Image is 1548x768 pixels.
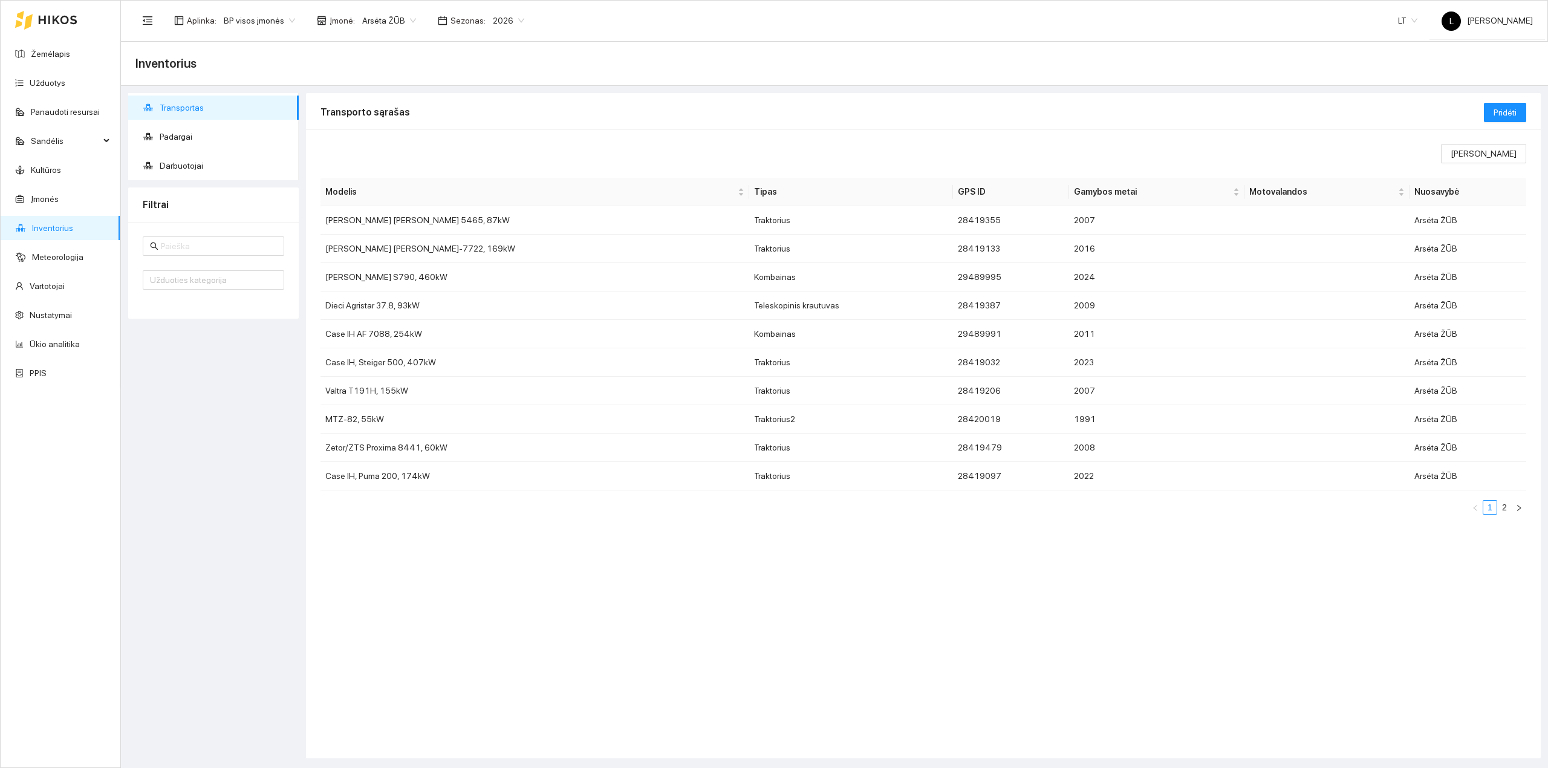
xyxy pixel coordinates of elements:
[1410,348,1526,377] td: Arsėta ŽŪB
[30,310,72,320] a: Nustatymai
[953,320,1068,348] td: 29489991
[1069,206,1244,235] td: 2007
[1451,147,1517,160] span: [PERSON_NAME]
[953,291,1068,320] td: 28419387
[1074,185,1231,198] span: Gamybos metai
[1410,405,1526,434] td: Arsėta ŽŪB
[1498,501,1511,514] a: 2
[1515,504,1523,512] span: right
[749,462,953,490] td: Traktorius
[953,462,1068,490] td: 28419097
[1069,348,1244,377] td: 2023
[1410,263,1526,291] td: Arsėta ŽŪB
[325,185,735,198] span: Modelis
[1244,178,1410,206] th: this column's title is Motovalandos,this column is sortable
[320,320,749,348] td: Case IH AF 7088, 254kW
[953,434,1068,462] td: 28419479
[953,178,1068,206] th: GPS ID
[320,291,749,320] td: Dieci Agristar 37.8, 93kW
[1483,500,1497,515] li: 1
[1441,144,1526,163] button: [PERSON_NAME]
[320,95,1484,129] div: Transporto sąrašas
[1442,16,1533,25] span: [PERSON_NAME]
[1069,462,1244,490] td: 2022
[160,96,289,120] span: Transportas
[749,377,953,405] td: Traktorius
[1468,500,1483,515] li: Atgal
[493,11,524,30] span: 2026
[438,16,447,25] span: calendar
[320,462,749,490] td: Case IH, Puma 200, 174kW
[187,14,216,27] span: Aplinka :
[142,15,153,26] span: menu-fold
[1069,291,1244,320] td: 2009
[1484,103,1526,122] button: Pridėti
[320,348,749,377] td: Case IH, Steiger 500, 407kW
[1512,500,1526,515] button: right
[30,281,65,291] a: Vartotojai
[32,252,83,262] a: Meteorologija
[1398,11,1417,30] span: LT
[320,434,749,462] td: Zetor/ZTS Proxima 8441, 60kW
[953,405,1068,434] td: 28420019
[1069,235,1244,263] td: 2016
[1069,405,1244,434] td: 1991
[320,377,749,405] td: Valtra T191H, 155kW
[953,235,1068,263] td: 28419133
[953,348,1068,377] td: 28419032
[32,223,73,233] a: Inventorius
[31,107,100,117] a: Panaudoti resursai
[450,14,486,27] span: Sezonas :
[135,54,197,73] span: Inventorius
[330,14,355,27] span: Įmonė :
[1410,235,1526,263] td: Arsėta ŽŪB
[31,49,70,59] a: Žemėlapis
[1468,500,1483,515] button: left
[1410,206,1526,235] td: Arsėta ŽŪB
[320,235,749,263] td: [PERSON_NAME] [PERSON_NAME]-7722, 169kW
[1069,434,1244,462] td: 2008
[1410,377,1526,405] td: Arsėta ŽŪB
[1512,500,1526,515] li: Pirmyn
[749,263,953,291] td: Kombainas
[1069,263,1244,291] td: 2024
[749,206,953,235] td: Traktorius
[1410,291,1526,320] td: Arsėta ŽŪB
[362,11,416,30] span: Arsėta ŽŪB
[174,16,184,25] span: layout
[1497,500,1512,515] li: 2
[135,8,160,33] button: menu-fold
[1494,106,1517,119] span: Pridėti
[749,434,953,462] td: Traktorius
[749,405,953,434] td: Traktorius2
[31,194,59,204] a: Įmonės
[749,178,953,206] th: Tipas
[749,291,953,320] td: Teleskopinis krautuvas
[320,405,749,434] td: MTZ-82, 55kW
[224,11,295,30] span: BP visos įmonės
[1410,434,1526,462] td: Arsėta ŽŪB
[320,178,749,206] th: this column's title is Modelis,this column is sortable
[161,239,277,253] input: Paieška
[953,263,1068,291] td: 29489995
[1410,320,1526,348] td: Arsėta ŽŪB
[160,125,289,149] span: Padargai
[1069,377,1244,405] td: 2007
[143,187,284,222] div: Filtrai
[160,154,289,178] span: Darbuotojai
[1249,185,1396,198] span: Motovalandos
[1069,178,1244,206] th: this column's title is Gamybos metai,this column is sortable
[1449,11,1454,31] span: L
[749,235,953,263] td: Traktorius
[320,263,749,291] td: [PERSON_NAME] S790, 460kW
[317,16,327,25] span: shop
[1410,178,1526,206] th: Nuosavybė
[1472,504,1479,512] span: left
[31,165,61,175] a: Kultūros
[30,78,65,88] a: Užduotys
[953,377,1068,405] td: 28419206
[749,348,953,377] td: Traktorius
[31,129,100,153] span: Sandėlis
[30,368,47,378] a: PPIS
[150,242,158,250] span: search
